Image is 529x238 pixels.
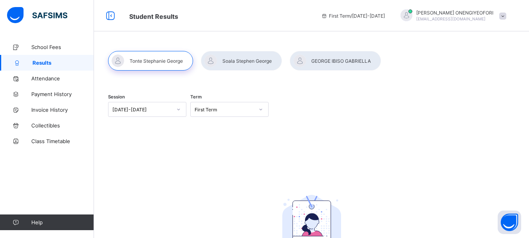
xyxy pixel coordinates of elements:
[31,91,94,97] span: Payment History
[195,107,254,113] div: First Term
[393,9,510,22] div: GEORGEONENGIYEOFORI
[190,94,202,100] span: Term
[112,107,172,113] div: [DATE]-[DATE]
[31,138,94,144] span: Class Timetable
[498,211,521,234] button: Open asap
[32,60,94,66] span: Results
[416,16,486,21] span: [EMAIL_ADDRESS][DOMAIN_NAME]
[31,219,94,225] span: Help
[31,75,94,82] span: Attendance
[108,94,125,100] span: Session
[31,107,94,113] span: Invoice History
[7,7,67,24] img: safsims
[129,13,178,20] span: Student Results
[321,13,385,19] span: session/term information
[31,44,94,50] span: School Fees
[31,122,94,129] span: Collectibles
[416,10,493,16] span: [PERSON_NAME] ONENGIYEOFORI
